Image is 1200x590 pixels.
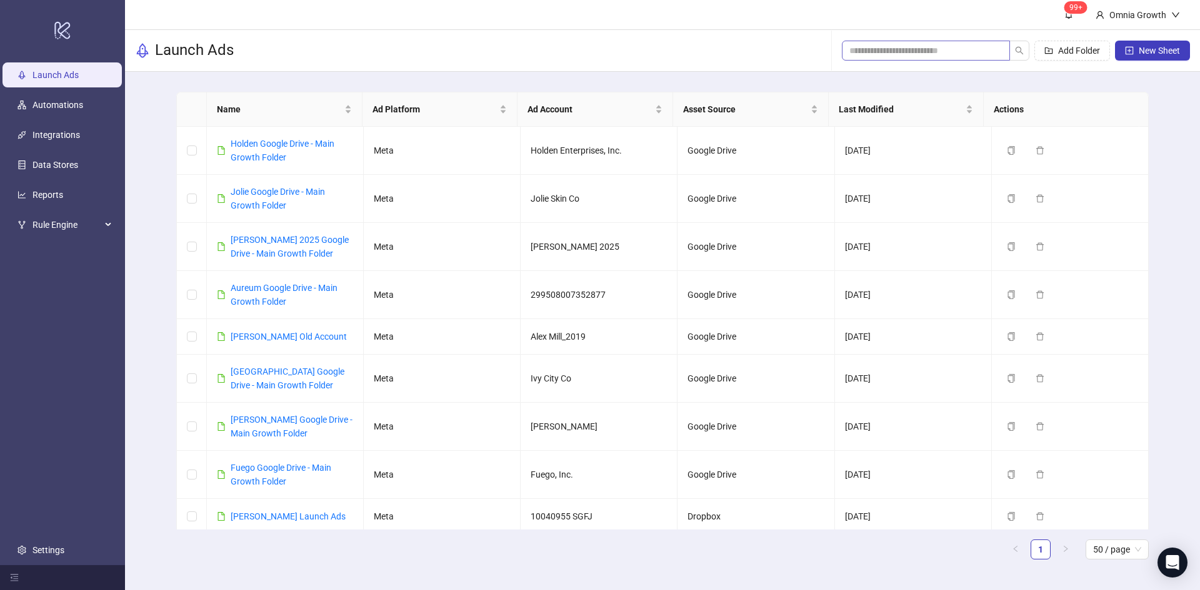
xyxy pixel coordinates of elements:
[217,146,226,155] span: file
[32,545,64,555] a: Settings
[217,422,226,431] span: file
[231,139,334,162] a: Holden Google Drive - Main Growth Folder
[1115,41,1190,61] button: New Sheet
[521,127,677,175] td: Holden Enterprises, Inc.
[217,290,226,299] span: file
[362,92,518,127] th: Ad Platform
[1062,545,1069,553] span: right
[364,127,521,175] td: Meta
[217,194,226,203] span: file
[521,175,677,223] td: Jolie Skin Co
[1104,8,1171,22] div: Omnia Growth
[521,499,677,534] td: 10040955 SGFJ
[1086,539,1149,559] div: Page Size
[1007,422,1016,431] span: copy
[521,271,677,319] td: 299508007352877
[521,223,677,271] td: [PERSON_NAME] 2025
[835,223,992,271] td: [DATE]
[677,403,834,451] td: Google Drive
[231,283,337,307] a: Aureum Google Drive - Main Growth Folder
[677,451,834,499] td: Google Drive
[835,499,992,534] td: [DATE]
[32,100,83,110] a: Automations
[217,512,226,521] span: file
[1036,146,1044,155] span: delete
[32,190,63,200] a: Reports
[364,403,521,451] td: Meta
[1056,539,1076,559] li: Next Page
[1036,512,1044,521] span: delete
[32,70,79,80] a: Launch Ads
[1036,422,1044,431] span: delete
[835,403,992,451] td: [DATE]
[364,223,521,271] td: Meta
[364,451,521,499] td: Meta
[217,102,342,116] span: Name
[10,573,19,582] span: menu-fold
[32,212,101,237] span: Rule Engine
[1093,540,1141,559] span: 50 / page
[1036,290,1044,299] span: delete
[1031,539,1051,559] li: 1
[32,160,78,170] a: Data Stores
[1036,242,1044,251] span: delete
[1036,332,1044,341] span: delete
[1015,46,1024,55] span: search
[835,319,992,355] td: [DATE]
[1007,290,1016,299] span: copy
[1058,46,1100,56] span: Add Folder
[517,92,673,127] th: Ad Account
[32,130,80,140] a: Integrations
[231,511,346,521] a: [PERSON_NAME] Launch Ads
[1031,540,1050,559] a: 1
[364,499,521,534] td: Meta
[839,102,964,116] span: Last Modified
[1006,539,1026,559] button: left
[835,271,992,319] td: [DATE]
[217,374,226,383] span: file
[217,470,226,479] span: file
[17,220,26,229] span: fork
[677,175,834,223] td: Google Drive
[677,319,834,355] td: Google Drive
[1036,194,1044,203] span: delete
[364,355,521,403] td: Meta
[521,319,677,355] td: Alex Mill_2019
[364,175,521,223] td: Meta
[835,355,992,403] td: [DATE]
[207,92,362,127] th: Name
[677,271,834,319] td: Google Drive
[521,403,677,451] td: [PERSON_NAME]
[1007,194,1016,203] span: copy
[231,415,352,438] a: [PERSON_NAME] Google Drive - Main Growth Folder
[1044,46,1053,55] span: folder-add
[984,92,1139,127] th: Actions
[1036,470,1044,479] span: delete
[1171,11,1180,19] span: down
[1034,41,1110,61] button: Add Folder
[364,319,521,355] td: Meta
[1125,46,1134,55] span: plus-square
[1012,545,1019,553] span: left
[1007,332,1016,341] span: copy
[155,41,234,61] h3: Launch Ads
[217,332,226,341] span: file
[835,127,992,175] td: [DATE]
[231,463,331,486] a: Fuego Google Drive - Main Growth Folder
[231,366,344,390] a: [GEOGRAPHIC_DATA] Google Drive - Main Growth Folder
[364,271,521,319] td: Meta
[1006,539,1026,559] li: Previous Page
[231,187,325,210] a: Jolie Google Drive - Main Growth Folder
[1157,548,1187,578] div: Open Intercom Messenger
[677,355,834,403] td: Google Drive
[1064,1,1087,14] sup: 111
[1036,374,1044,383] span: delete
[527,102,652,116] span: Ad Account
[1007,146,1016,155] span: copy
[521,355,677,403] td: Ivy City Co
[1056,539,1076,559] button: right
[1064,10,1073,19] span: bell
[217,242,226,251] span: file
[372,102,497,116] span: Ad Platform
[835,451,992,499] td: [DATE]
